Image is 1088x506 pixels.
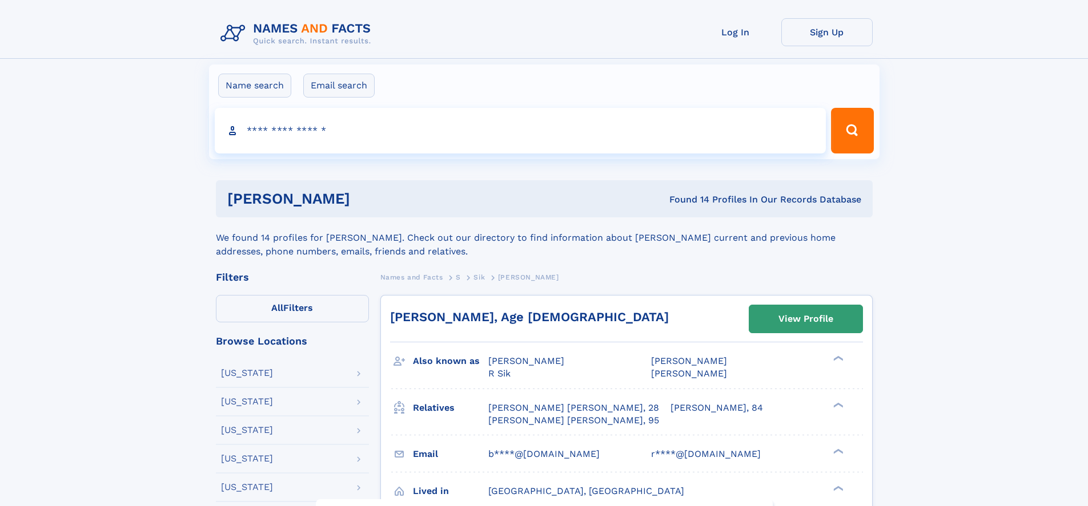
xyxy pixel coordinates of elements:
[221,483,273,492] div: [US_STATE]
[671,402,763,414] a: [PERSON_NAME], 84
[227,192,510,206] h1: [PERSON_NAME]
[781,18,873,46] a: Sign Up
[509,193,861,206] div: Found 14 Profiles In Our Records Database
[413,481,488,501] h3: Lived in
[216,295,369,322] label: Filters
[488,368,511,379] span: R Sik
[488,355,564,366] span: [PERSON_NAME]
[651,368,727,379] span: [PERSON_NAME]
[651,355,727,366] span: [PERSON_NAME]
[830,484,844,492] div: ❯
[271,302,283,313] span: All
[303,74,375,98] label: Email search
[413,444,488,464] h3: Email
[778,306,833,332] div: View Profile
[215,108,826,153] input: search input
[473,273,485,281] span: Sik
[488,414,659,427] a: [PERSON_NAME] [PERSON_NAME], 95
[830,447,844,455] div: ❯
[390,310,669,324] a: [PERSON_NAME], Age [DEMOGRAPHIC_DATA]
[221,397,273,406] div: [US_STATE]
[488,402,659,414] a: [PERSON_NAME] [PERSON_NAME], 28
[216,217,873,258] div: We found 14 profiles for [PERSON_NAME]. Check out our directory to find information about [PERSON...
[221,369,273,378] div: [US_STATE]
[831,108,873,153] button: Search Button
[749,305,862,333] a: View Profile
[690,18,781,46] a: Log In
[488,485,684,496] span: [GEOGRAPHIC_DATA], [GEOGRAPHIC_DATA]
[498,273,559,281] span: [PERSON_NAME]
[218,74,291,98] label: Name search
[216,336,369,346] div: Browse Locations
[456,270,461,284] a: S
[216,272,369,282] div: Filters
[221,426,273,435] div: [US_STATE]
[830,355,844,362] div: ❯
[830,401,844,408] div: ❯
[221,454,273,463] div: [US_STATE]
[473,270,485,284] a: Sik
[413,398,488,418] h3: Relatives
[216,18,380,49] img: Logo Names and Facts
[413,351,488,371] h3: Also known as
[456,273,461,281] span: S
[380,270,443,284] a: Names and Facts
